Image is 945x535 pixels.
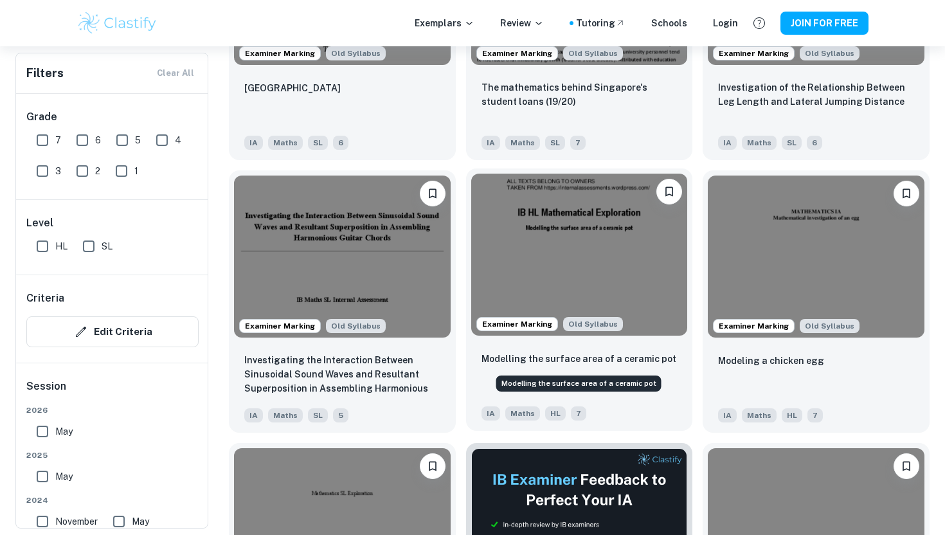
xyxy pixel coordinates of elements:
span: Old Syllabus [326,46,386,60]
span: 6 [95,133,101,147]
a: Examiner MarkingAlthough this IA is written for the old math syllabus (last exam in November 2020... [703,170,930,433]
span: SL [308,136,328,150]
p: Review [500,16,544,30]
a: Examiner MarkingAlthough this IA is written for the old math syllabus (last exam in November 2020... [229,170,456,433]
button: Please log in to bookmark exemplars [656,179,682,204]
div: Although this IA is written for the old math syllabus (last exam in November 2020), the current I... [326,319,386,333]
span: IA [244,136,263,150]
span: 7 [807,408,823,422]
span: Examiner Marking [240,48,320,59]
div: Although this IA is written for the old math syllabus (last exam in November 2020), the current I... [800,319,860,333]
button: Edit Criteria [26,316,199,347]
div: Although this IA is written for the old math syllabus (last exam in November 2020), the current I... [326,46,386,60]
span: IA [482,406,500,421]
span: Maths [505,136,540,150]
span: 2024 [26,494,199,506]
a: Schools [651,16,687,30]
span: May [55,424,73,439]
img: Maths IA example thumbnail: Investigating the Interaction Between Si [234,176,451,338]
div: Although this IA is written for the old math syllabus (last exam in November 2020), the current I... [800,46,860,60]
img: Clastify logo [76,10,158,36]
a: Tutoring [576,16,625,30]
span: Maths [268,136,303,150]
span: Examiner Marking [477,318,557,330]
span: IA [718,408,737,422]
button: Help and Feedback [748,12,770,34]
span: Maths [268,408,303,422]
span: SL [545,136,565,150]
span: Maths [505,406,540,421]
span: HL [55,239,67,253]
p: Modelling the surface area of a ceramic pot [482,352,676,366]
p: Investigating the Interaction Between Sinusoidal Sound Waves and Resultant Superposition in Assem... [244,353,440,397]
span: 2026 [26,404,199,416]
span: SL [782,136,802,150]
span: Old Syllabus [800,319,860,333]
span: Old Syllabus [563,46,623,60]
button: Please log in to bookmark exemplars [894,181,919,206]
span: SL [308,408,328,422]
img: Maths IA example thumbnail: Modelling the surface area of a ceramic [471,174,688,336]
span: HL [782,408,802,422]
div: Modelling the surface area of a ceramic pot [496,376,661,392]
span: 6 [333,136,348,150]
p: Investigation of the Relationship Between Leg Length and Lateral Jumping Distance [718,80,914,109]
span: 7 [55,133,61,147]
span: 7 [571,406,586,421]
button: Please log in to bookmark exemplars [894,453,919,479]
h6: Level [26,215,199,231]
span: Maths [742,136,777,150]
span: November [55,514,98,529]
span: 7 [570,136,586,150]
span: May [132,514,149,529]
span: 5 [333,408,348,422]
h6: Criteria [26,291,64,306]
span: Examiner Marking [714,320,794,332]
span: IA [482,136,500,150]
span: Old Syllabus [563,317,623,331]
span: IA [244,408,263,422]
span: 4 [175,133,181,147]
span: Maths [742,408,777,422]
p: Exemplars [415,16,474,30]
span: 2025 [26,449,199,461]
h6: Session [26,379,199,404]
p: Tower of Hanoi [244,81,341,95]
h6: Filters [26,64,64,82]
p: Modeling a chicken egg [718,354,824,368]
p: The mathematics behind Singapore's student loans (19/20) [482,80,678,109]
button: Please log in to bookmark exemplars [420,453,446,479]
span: Old Syllabus [800,46,860,60]
span: 6 [807,136,822,150]
span: IA [718,136,737,150]
span: Examiner Marking [240,320,320,332]
a: Examiner MarkingAlthough this IA is written for the old math syllabus (last exam in November 2020... [466,170,693,433]
button: JOIN FOR FREE [780,12,869,35]
span: SL [102,239,113,253]
div: Although this IA is written for the old math syllabus (last exam in November 2020), the current I... [563,46,623,60]
span: Examiner Marking [714,48,794,59]
div: Although this IA is written for the old math syllabus (last exam in November 2020), the current I... [563,317,623,331]
span: 3 [55,164,61,178]
span: HL [545,406,566,421]
span: Examiner Marking [477,48,557,59]
span: 1 [134,164,138,178]
span: 5 [135,133,141,147]
h6: Grade [26,109,199,125]
img: Maths IA example thumbnail: Modeling a chicken egg [708,176,924,338]
span: May [55,469,73,484]
a: Login [713,16,738,30]
span: Old Syllabus [326,319,386,333]
span: 2 [95,164,100,178]
button: Please log in to bookmark exemplars [420,181,446,206]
